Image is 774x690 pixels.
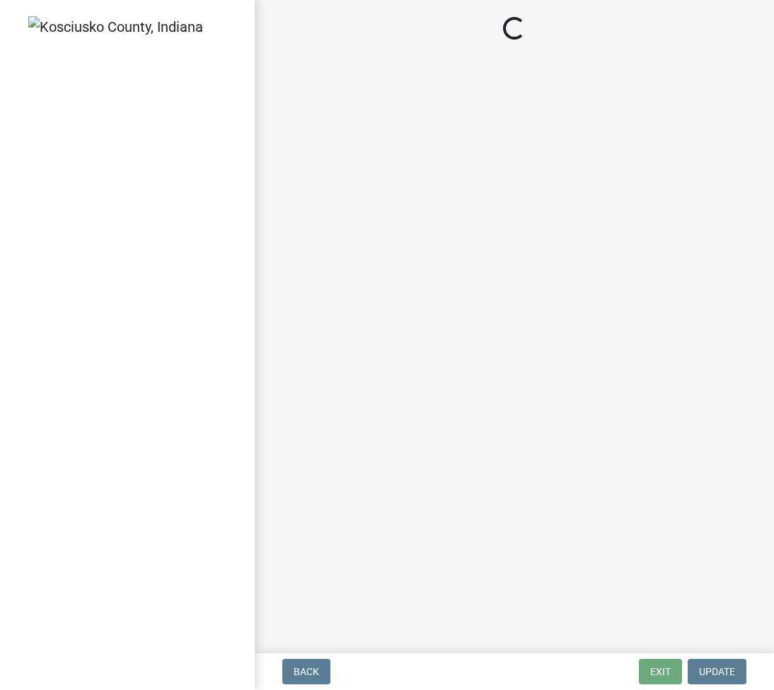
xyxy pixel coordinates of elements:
img: Kosciusko County, Indiana [28,16,203,37]
span: Update [699,666,735,677]
button: Update [688,659,746,684]
span: Back [294,666,319,677]
button: Back [282,659,330,684]
button: Exit [639,659,682,684]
